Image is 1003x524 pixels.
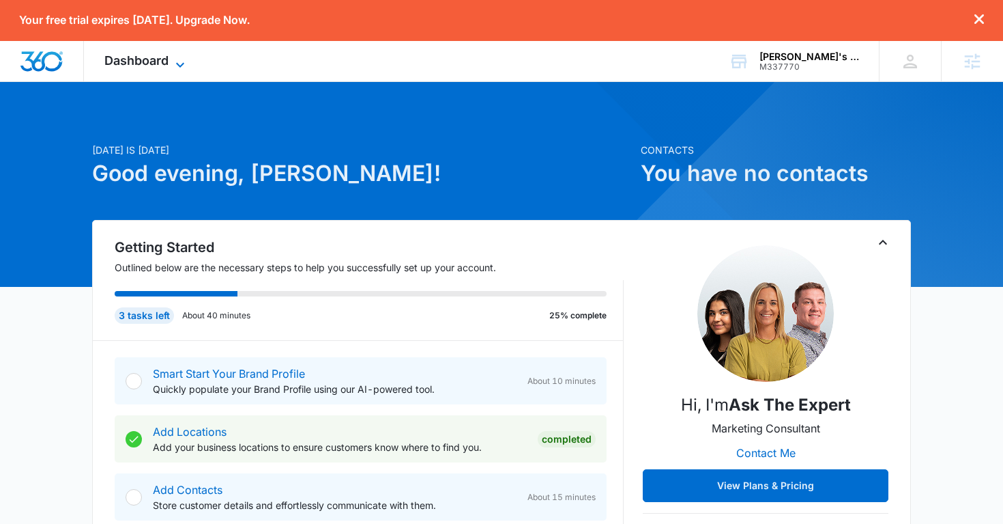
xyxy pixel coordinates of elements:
a: Add Contacts [153,483,222,497]
img: Ask the Expert [697,245,834,382]
p: Store customer details and effortlessly communicate with them. [153,498,517,512]
span: About 10 minutes [527,375,596,387]
h2: Getting Started [115,237,624,258]
p: 25% complete [549,309,607,322]
div: account name [759,51,859,62]
span: About 15 minutes [527,491,596,504]
p: Contacts [641,143,911,157]
button: Contact Me [723,437,809,469]
strong: Ask the Expert [729,395,851,415]
p: Marketing Consultant [712,420,820,437]
p: About 40 minutes [182,309,250,322]
p: Add your business locations to ensure customers know where to find you. [153,440,527,454]
div: Completed [538,431,596,447]
p: Hi, I'm [681,393,851,417]
h1: Good evening, [PERSON_NAME]! [92,157,633,190]
button: Toggle Collapse [875,234,891,251]
span: Dashboard [104,53,169,68]
a: Smart Start Your Brand Profile [153,367,305,381]
h1: You have no contacts [641,157,911,190]
p: [DATE] is [DATE] [92,143,633,157]
p: Outlined below are the necessary steps to help you successfully set up your account. [115,260,624,275]
p: Your free trial expires [DATE]. Upgrade Now. [19,14,250,27]
button: dismiss this dialog [974,14,984,27]
div: Dashboard [84,41,209,81]
a: Add Locations [153,425,227,439]
div: account id [759,62,859,72]
p: Quickly populate your Brand Profile using our AI-powered tool. [153,382,517,396]
button: View Plans & Pricing [643,469,888,502]
div: 3 tasks left [115,307,174,324]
